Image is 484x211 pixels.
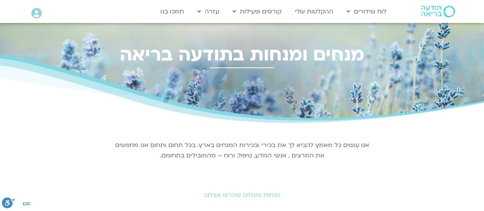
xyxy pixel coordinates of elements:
a: ההקלטות שלי [291,4,337,19]
img: תודעה בריאה [421,6,455,17]
a: עזרה [194,4,223,19]
p: אנו עושים כל מאמץ להביא לך את בכירי ובכירות המנחים בארץ. בכל תחום ותחום אנו מחפשים את המרצים , אנ... [114,140,370,161]
h2: מנחים ומנחות בתודעה בריאה [28,44,456,65]
a: לוח שידורים [343,4,390,19]
a: תמכו בנו [156,4,188,19]
a: קורסים ופעילות [229,4,285,19]
h2: מנחות ומנחים שהרצו אצלנו: [28,191,456,198]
